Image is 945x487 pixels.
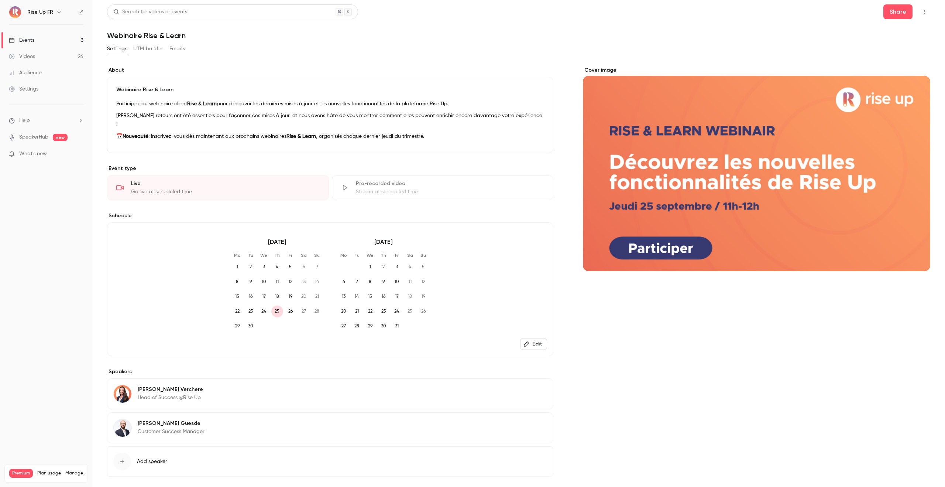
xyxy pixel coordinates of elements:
p: [PERSON_NAME] Guesde [138,420,205,427]
span: 18 [271,291,283,303]
span: 3 [258,261,270,273]
strong: Rise & Learn [286,134,316,139]
span: 27 [338,320,350,332]
img: Pierre Guesde [114,419,131,437]
span: 9 [245,276,257,288]
span: 28 [311,306,323,317]
p: Tu [245,252,257,258]
p: Event type [107,165,553,172]
span: 7 [351,276,363,288]
iframe: Noticeable Trigger [75,151,83,157]
span: 31 [391,320,403,332]
button: Add speaker [107,446,553,477]
span: 3 [391,261,403,273]
div: Live [131,180,320,187]
span: Add speaker [137,458,167,465]
div: Go live at scheduled time [131,188,320,195]
p: Su [417,252,429,258]
span: 21 [311,291,323,303]
span: 23 [378,306,389,317]
span: 1 [231,261,243,273]
p: Participez au webinaire client pour découvrir les dernières mises à jour et les nouvelles fonctio... [116,99,544,108]
span: 6 [338,276,350,288]
a: Manage [65,470,83,476]
span: 19 [417,291,429,303]
span: 26 [417,306,429,317]
span: What's new [19,150,47,158]
label: Speakers [107,368,553,375]
span: 5 [285,261,296,273]
span: 19 [285,291,296,303]
p: We [364,252,376,258]
p: Schedule [107,212,553,219]
span: 16 [378,291,389,303]
span: 15 [231,291,243,303]
p: [PERSON_NAME] Verchere [138,386,203,393]
img: Rise Up FR [9,6,21,18]
section: Cover image [583,67,930,271]
span: new [53,134,68,141]
a: SpeakerHub [19,133,48,141]
label: About [107,67,553,74]
span: 1 [364,261,376,273]
span: 6 [298,261,310,273]
p: We [258,252,270,258]
span: Help [19,117,30,125]
span: 11 [404,276,416,288]
div: Marie Verchere[PERSON_NAME] VerchereHead of Success @Rise Up [107,378,553,409]
div: Audience [9,69,42,76]
div: Pre-recorded videoStream at scheduled time [332,175,554,200]
p: Fr [285,252,296,258]
div: Stream at scheduled time [356,188,544,195]
label: Cover image [583,67,930,74]
button: Settings [107,43,127,55]
div: Events [9,37,34,44]
div: Settings [9,85,38,93]
span: 10 [391,276,403,288]
span: 28 [351,320,363,332]
span: 11 [271,276,283,288]
span: 22 [231,306,243,317]
span: 27 [298,306,310,317]
span: 17 [258,291,270,303]
h1: Webinaire Rise & Learn [107,31,930,40]
span: 4 [271,261,283,273]
span: 12 [417,276,429,288]
span: 5 [417,261,429,273]
p: Mo [338,252,350,258]
div: Search for videos or events [113,8,187,16]
span: 30 [378,320,389,332]
span: 22 [364,306,376,317]
p: 📅 : Inscrivez-vous dès maintenant aux prochains webinaires , organisés chaque dernier jeudi du tr... [116,132,544,141]
span: 14 [311,276,323,288]
span: 8 [231,276,243,288]
span: 7 [311,261,323,273]
span: 29 [231,320,243,332]
div: LiveGo live at scheduled time [107,175,329,200]
span: 18 [404,291,416,303]
span: 2 [245,261,257,273]
span: 17 [391,291,403,303]
span: 12 [285,276,296,288]
span: 2 [378,261,389,273]
p: Tu [351,252,363,258]
h6: Rise Up FR [27,8,53,16]
p: Th [378,252,389,258]
p: [DATE] [338,238,429,246]
p: Customer Success Manager [138,428,205,435]
span: 24 [258,306,270,317]
img: Marie Verchere [114,385,131,403]
p: Sa [298,252,310,258]
button: Share [883,4,913,19]
span: Plan usage [37,470,61,476]
strong: Rise & Learn [187,101,217,106]
button: Emails [169,43,185,55]
p: Th [271,252,283,258]
li: help-dropdown-opener [9,117,83,125]
span: 20 [338,306,350,317]
div: Pre-recorded video [356,180,544,187]
span: 23 [245,306,257,317]
span: 29 [364,320,376,332]
span: 8 [364,276,376,288]
span: 16 [245,291,257,303]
